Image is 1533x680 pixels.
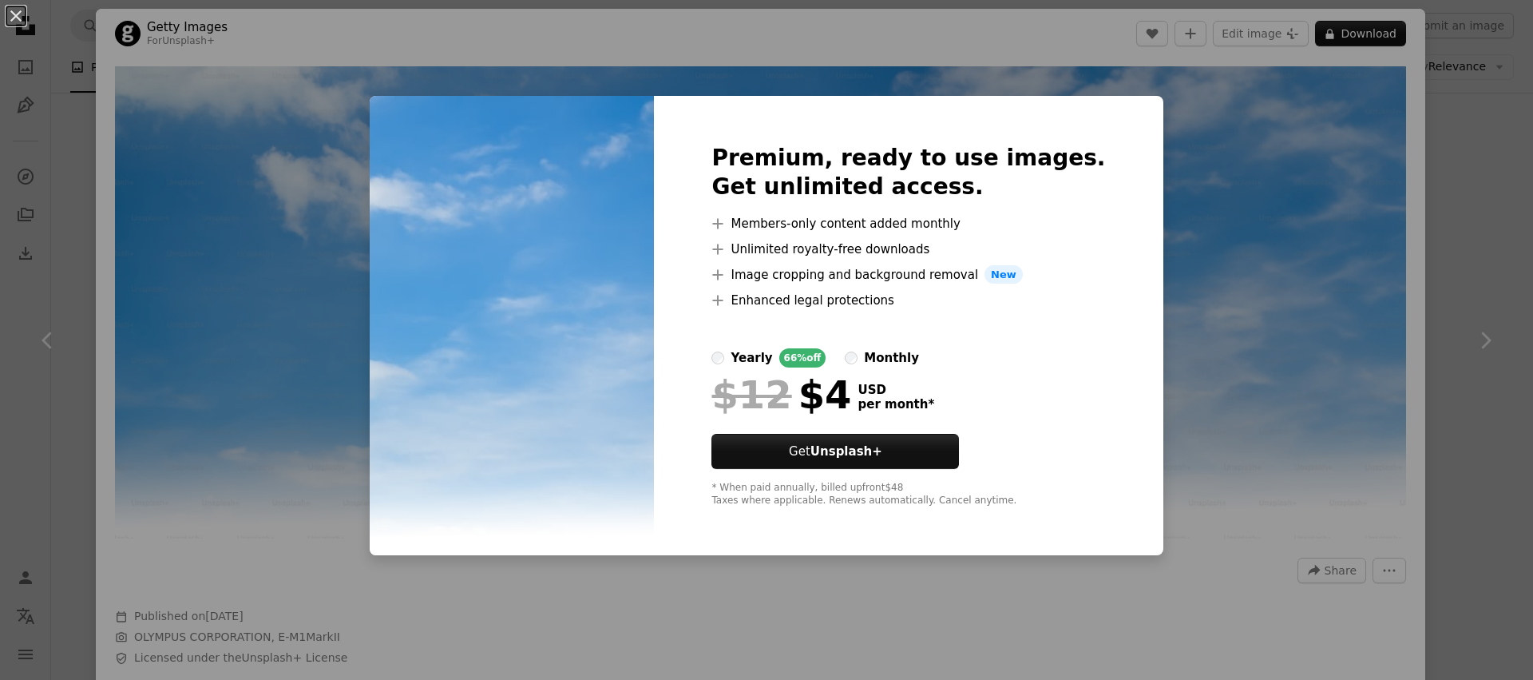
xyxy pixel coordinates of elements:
div: yearly [731,348,772,368]
img: premium_photo-1733342564921-f1444441e694 [370,96,654,556]
span: USD [858,383,934,397]
div: monthly [864,348,919,368]
button: GetUnsplash+ [711,434,959,469]
li: Image cropping and background removal [711,265,1105,284]
span: $12 [711,374,791,416]
input: monthly [845,352,858,364]
div: $4 [711,374,851,416]
div: * When paid annually, billed upfront $48 Taxes where applicable. Renews automatically. Cancel any... [711,482,1105,507]
span: per month * [858,397,934,412]
h2: Premium, ready to use images. Get unlimited access. [711,144,1105,201]
strong: Unsplash+ [810,444,882,459]
li: Members-only content added monthly [711,214,1105,233]
span: New [984,265,1023,284]
li: Unlimited royalty-free downloads [711,240,1105,259]
li: Enhanced legal protections [711,291,1105,310]
input: yearly66%off [711,352,724,364]
div: 66% off [779,348,826,368]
